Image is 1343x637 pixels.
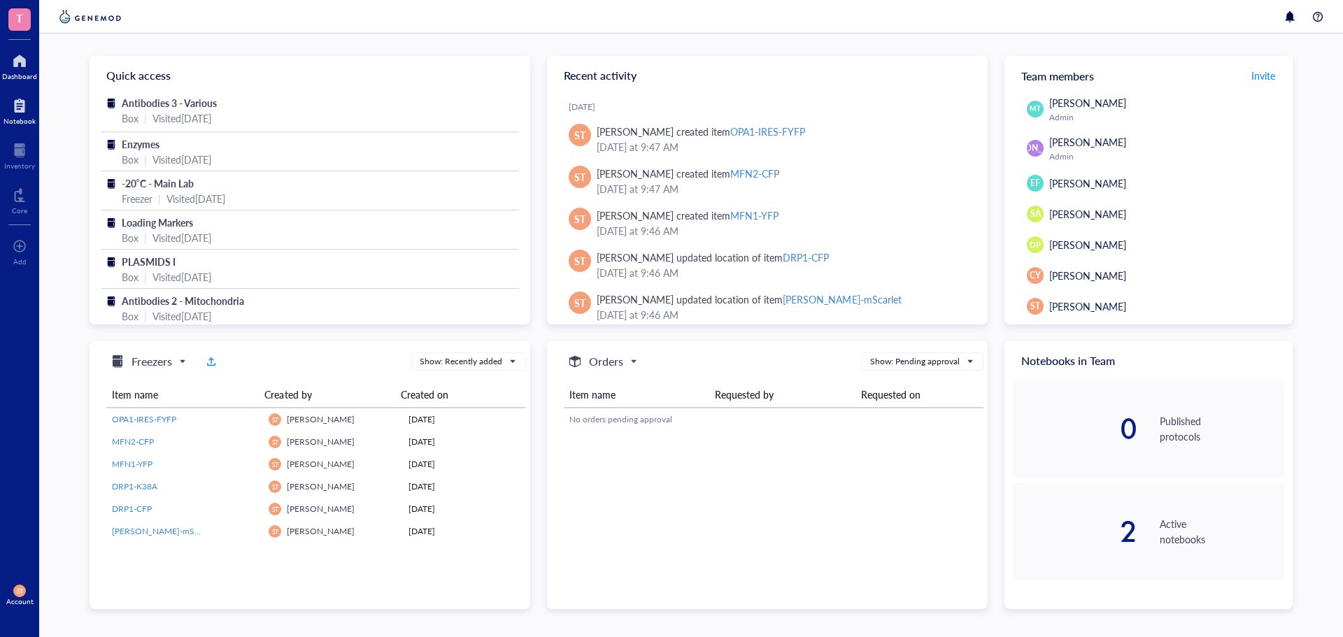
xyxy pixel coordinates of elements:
div: Active notebooks [1160,516,1284,547]
a: MFN2-CFP [112,436,257,448]
th: Requested on [855,382,983,408]
span: ST [271,482,278,490]
div: [DATE] at 9:46 AM [597,265,965,280]
img: genemod-logo [56,8,125,25]
span: [PERSON_NAME] [1002,142,1070,155]
span: [PERSON_NAME] [1049,238,1126,252]
div: Admin [1049,151,1279,162]
a: ST[PERSON_NAME] created itemOPA1-IRES-FYFP[DATE] at 9:47 AM [558,118,976,160]
a: ST[PERSON_NAME] created itemMFN1-YFP[DATE] at 9:46 AM [558,202,976,244]
span: ST [574,211,585,227]
div: Recent activity [547,56,988,95]
div: [PERSON_NAME] updated location of item [597,250,829,265]
span: [PERSON_NAME] [1049,269,1126,282]
th: Requested by [709,382,855,408]
div: Admin [1049,112,1279,123]
div: Show: Pending approval [870,355,960,368]
a: DRP1-CFP [112,503,257,515]
div: [PERSON_NAME]-mScarlet [783,292,901,306]
a: Inventory [4,139,35,170]
button: Invite [1251,64,1276,87]
div: | [144,230,147,245]
div: Box [122,230,138,245]
div: [PERSON_NAME] created item [597,124,805,139]
span: Loading Markers [122,215,193,229]
div: [PERSON_NAME] created item [597,166,779,181]
div: Box [122,152,138,167]
div: [DATE] at 9:47 AM [597,181,965,196]
div: [DATE] [408,436,520,448]
th: Item name [564,382,709,408]
span: PLASMIDS I [122,255,176,269]
a: MFN1-YFP [112,458,257,471]
span: [PERSON_NAME] [1049,96,1126,110]
div: | [158,191,161,206]
div: | [144,308,147,324]
span: [PERSON_NAME] [287,503,355,515]
a: ST[PERSON_NAME] updated location of itemDRP1-CFP[DATE] at 9:46 AM [558,244,976,286]
div: Visited [DATE] [152,152,211,167]
div: [DATE] [408,503,520,515]
span: [PERSON_NAME] [1049,176,1126,190]
span: ST [16,587,23,595]
div: | [144,152,147,167]
div: [DATE] at 9:46 AM [597,223,965,238]
span: CY [1030,269,1041,282]
span: ST [271,415,278,423]
div: [DATE] [408,458,520,471]
div: Visited [DATE] [152,269,211,285]
span: DP [1030,239,1040,251]
div: [DATE] [408,413,520,426]
span: MFN1-YFP [112,458,152,470]
div: Show: Recently added [420,355,502,368]
div: OPA1-IRES-FYFP [730,124,805,138]
div: No orders pending approval [569,413,978,426]
a: Notebook [3,94,36,125]
div: Account [6,597,34,606]
a: Core [12,184,27,215]
span: -20˚C - Main Lab [122,176,194,190]
div: | [144,110,147,126]
div: 2 [1013,517,1137,545]
div: Published protocols [1160,413,1284,444]
span: ST [1030,300,1040,313]
div: Inventory [4,162,35,170]
div: MFN2-CFP [730,166,779,180]
a: [PERSON_NAME]-mScarlet [112,525,257,538]
div: Box [122,110,138,126]
div: Core [12,206,27,215]
span: ST [271,527,278,535]
span: ST [574,295,585,310]
span: Enzymes [122,137,159,151]
div: Box [122,308,138,324]
span: ST [271,438,278,445]
span: ST [574,253,585,269]
span: Antibodies 2 - Mitochondria [122,294,244,308]
span: [PERSON_NAME] [287,480,355,492]
div: [DATE] [408,480,520,493]
a: ST[PERSON_NAME] created itemMFN2-CFP[DATE] at 9:47 AM [558,160,976,202]
span: [PERSON_NAME] [287,413,355,425]
span: OPA1-IRES-FYFP [112,413,176,425]
div: Visited [DATE] [166,191,225,206]
div: Notebooks in Team [1004,341,1293,380]
th: Item name [106,382,259,408]
span: T [16,9,23,27]
span: [PERSON_NAME]-mScarlet [112,525,215,537]
span: DRP1-K38A [112,480,157,492]
div: MFN1-YFP [730,208,779,222]
div: [DATE] [569,101,976,113]
h5: Freezers [132,353,172,370]
a: Dashboard [2,50,37,80]
div: Notebook [3,117,36,125]
div: [DATE] [408,525,520,538]
span: ST [574,127,585,143]
span: [PERSON_NAME] [1049,299,1126,313]
span: ST [574,169,585,185]
span: MFN2-CFP [112,436,154,448]
div: Quick access [90,56,530,95]
th: Created on [395,382,515,408]
div: [PERSON_NAME] created item [597,208,779,223]
div: Team members [1004,56,1293,95]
